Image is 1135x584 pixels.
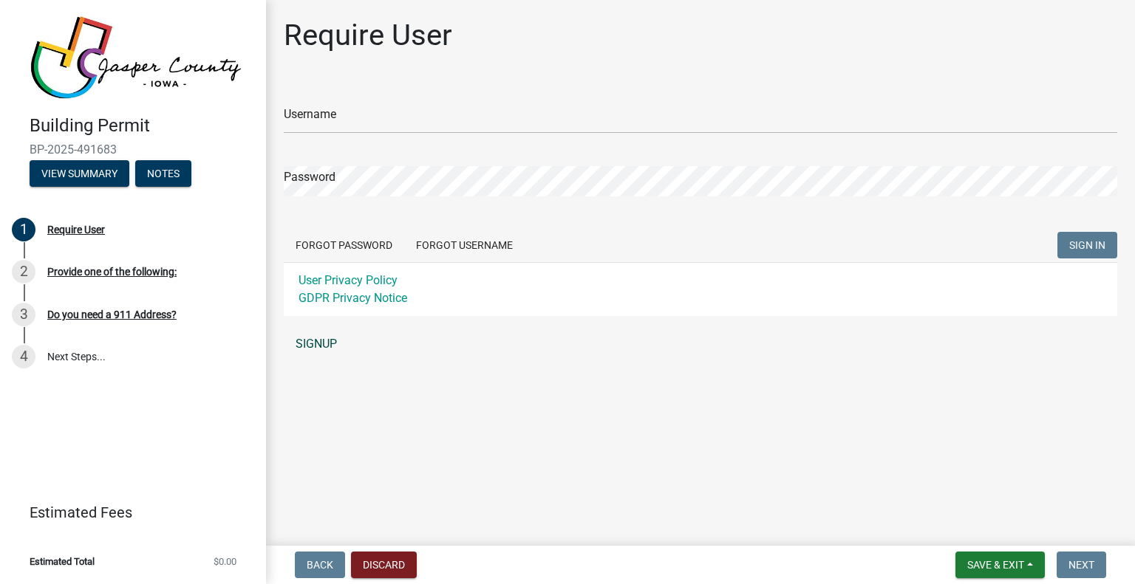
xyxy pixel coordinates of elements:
span: BP-2025-491683 [30,142,236,157]
div: Provide one of the following: [47,267,177,277]
wm-modal-confirm: Summary [30,168,129,180]
button: Back [295,552,345,578]
h1: Require User [284,18,452,53]
button: Discard [351,552,417,578]
button: Next [1057,552,1106,578]
a: SIGNUP [284,329,1117,359]
button: Forgot Username [404,232,525,258]
button: View Summary [30,160,129,187]
span: Back [307,559,333,571]
span: SIGN IN [1069,239,1105,251]
div: 2 [12,260,35,284]
div: 4 [12,345,35,368]
span: Estimated Total [30,557,95,566]
button: Save & Exit [955,552,1045,578]
div: 3 [12,303,35,326]
a: User Privacy Policy [299,273,398,287]
button: Forgot Password [284,232,404,258]
img: Jasper County, Iowa [30,16,242,100]
span: Save & Exit [967,559,1024,571]
wm-modal-confirm: Notes [135,168,191,180]
span: Next [1068,559,1094,571]
h4: Building Permit [30,115,254,137]
button: Notes [135,160,191,187]
div: Require User [47,224,105,235]
div: Do you need a 911 Address? [47,309,177,320]
a: Estimated Fees [12,498,242,527]
button: SIGN IN [1057,232,1117,258]
a: GDPR Privacy Notice [299,291,407,305]
div: 1 [12,218,35,241]
span: $0.00 [214,557,236,566]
